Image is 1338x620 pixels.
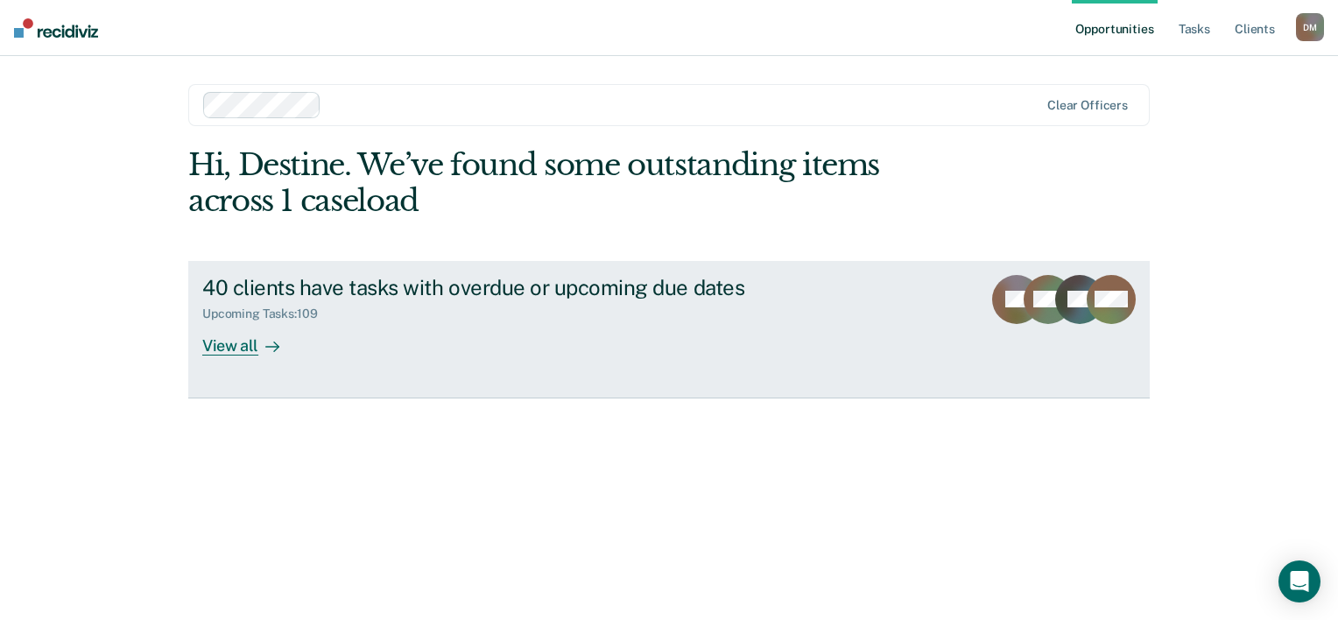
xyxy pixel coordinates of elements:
div: Clear officers [1047,98,1128,113]
div: View all [202,321,300,356]
div: Upcoming Tasks : 109 [202,306,332,321]
div: Open Intercom Messenger [1278,560,1320,602]
button: DM [1296,13,1324,41]
a: 40 clients have tasks with overdue or upcoming due datesUpcoming Tasks:109View all [188,261,1150,398]
div: D M [1296,13,1324,41]
img: Recidiviz [14,18,98,38]
div: 40 clients have tasks with overdue or upcoming due dates [202,275,817,300]
div: Hi, Destine. We’ve found some outstanding items across 1 caseload [188,147,957,219]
